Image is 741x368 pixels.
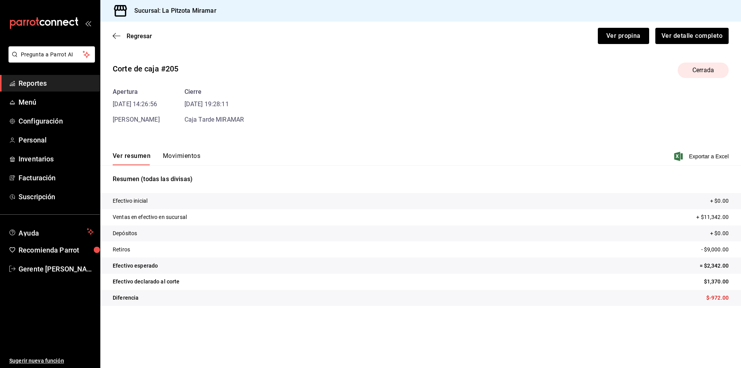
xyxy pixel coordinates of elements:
h3: Sucursal: La Pitzota Miramar [128,6,217,15]
span: [PERSON_NAME] [113,116,160,123]
button: Movimientos [163,152,200,165]
p: + $0.00 [710,197,729,205]
span: Recomienda Parrot [19,245,94,255]
span: Configuración [19,116,94,126]
span: Personal [19,135,94,145]
p: + $11,342.00 [696,213,729,221]
a: Pregunta a Parrot AI [5,56,95,64]
time: [DATE] 14:26:56 [113,100,160,109]
div: Cierre [184,87,244,97]
span: Menú [19,97,94,107]
time: [DATE] 19:28:11 [184,100,244,109]
button: Pregunta a Parrot AI [8,46,95,63]
p: Diferencia [113,294,139,302]
span: Pregunta a Parrot AI [21,51,83,59]
span: Ayuda [19,227,84,236]
span: Cerrada [688,66,719,75]
button: Regresar [113,32,152,40]
span: Gerente [PERSON_NAME] [19,264,94,274]
p: Efectivo inicial [113,197,147,205]
span: Facturación [19,173,94,183]
p: Depósitos [113,229,137,237]
button: Exportar a Excel [676,152,729,161]
button: Ver resumen [113,152,151,165]
p: Ventas en efectivo en sucursal [113,213,187,221]
button: Ver propina [598,28,649,44]
div: Apertura [113,87,160,97]
button: Ver detalle completo [655,28,729,44]
p: $1,370.00 [704,278,729,286]
p: Efectivo esperado [113,262,158,270]
p: + $0.00 [710,229,729,237]
span: Caja Tarde MIRAMAR [184,116,244,123]
div: Corte de caja #205 [113,63,178,75]
p: Efectivo declarado al corte [113,278,180,286]
span: Reportes [19,78,94,88]
p: $-972.00 [706,294,729,302]
span: Regresar [127,32,152,40]
button: open_drawer_menu [85,20,91,26]
p: = $2,342.00 [700,262,729,270]
span: Inventarios [19,154,94,164]
span: Suscripción [19,192,94,202]
p: Resumen (todas las divisas) [113,175,729,184]
p: Retiros [113,246,130,254]
p: - $9,000.00 [701,246,729,254]
span: Sugerir nueva función [9,357,94,365]
div: navigation tabs [113,152,200,165]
